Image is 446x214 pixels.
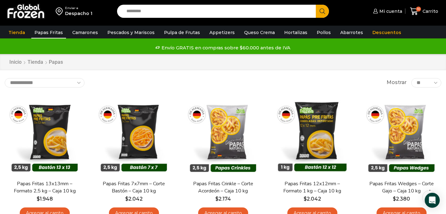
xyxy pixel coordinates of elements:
a: Papas Fritas Crinkle – Corte Acordeón – Caja 10 kg [187,180,259,195]
a: Queso Crema [241,27,278,38]
nav: Breadcrumb [9,59,63,66]
a: Pollos [314,27,334,38]
span: $ [37,196,40,202]
bdi: 1.948 [37,196,53,202]
a: Appetizers [206,27,238,38]
span: Mostrar [387,79,407,86]
a: Pescados y Mariscos [104,27,158,38]
a: Papas Fritas Wedges – Corte Gajo – Caja 10 kg [366,180,438,195]
a: Tienda [5,27,28,38]
a: Papas Fritas 13x13mm – Formato 2,5 kg – Caja 10 kg [9,180,81,195]
h1: Papas [49,59,63,65]
bdi: 2.042 [125,196,143,202]
a: Tienda [27,59,44,66]
a: Inicio [9,59,22,66]
a: Abarrotes [337,27,366,38]
button: Search button [316,5,329,18]
span: $ [304,196,307,202]
a: Camarones [69,27,101,38]
a: Papas Fritas 12x12mm – Formato 1 kg – Caja 10 kg [276,180,348,195]
span: Mi cuenta [378,8,402,14]
bdi: 2.380 [393,196,410,202]
div: Despacho 1 [65,10,92,17]
a: Hortalizas [281,27,310,38]
span: Carrito [421,8,438,14]
div: Open Intercom Messenger [425,193,440,208]
a: Papas Fritas 7x7mm – Corte Bastón – Caja 10 kg [98,180,170,195]
span: $ [215,196,218,202]
bdi: 2.042 [304,196,321,202]
a: Papas Fritas [31,27,66,38]
bdi: 2.174 [215,196,231,202]
span: 10 [416,7,421,12]
select: Pedido de la tienda [5,78,85,87]
img: address-field-icon.svg [56,6,65,17]
a: Descuentos [369,27,404,38]
a: Mi cuenta [372,5,402,17]
span: $ [393,196,396,202]
a: Pulpa de Frutas [161,27,203,38]
span: $ [125,196,128,202]
div: Enviar a [65,6,92,10]
a: 10 Carrito [408,4,440,19]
